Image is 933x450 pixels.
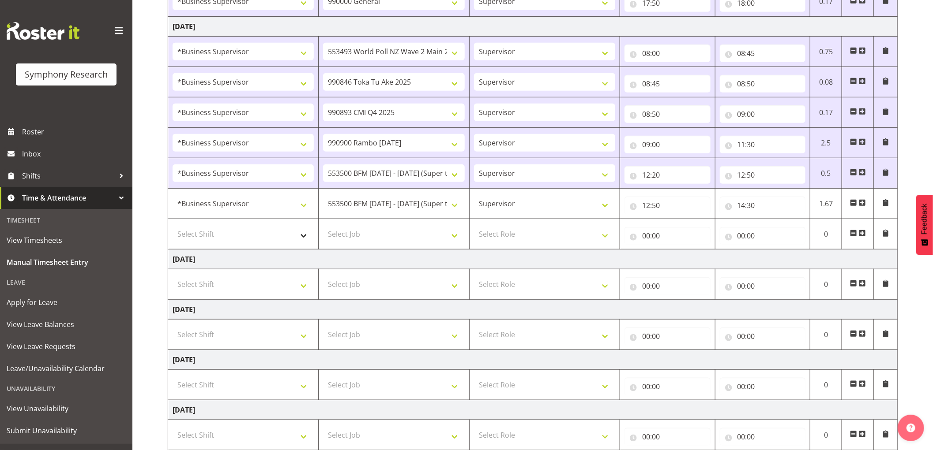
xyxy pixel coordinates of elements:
span: View Leave Requests [7,340,126,353]
input: Click to select... [720,166,806,184]
a: Submit Unavailability [2,420,130,442]
input: Click to select... [720,45,806,62]
div: Timesheet [2,211,130,229]
input: Click to select... [625,227,711,245]
input: Click to select... [625,428,711,446]
a: Manual Timesheet Entry [2,251,130,273]
input: Click to select... [720,136,806,153]
td: [DATE] [168,249,898,269]
img: Rosterit website logo [7,22,79,40]
a: View Leave Requests [2,335,130,357]
a: View Leave Balances [2,313,130,335]
span: Submit Unavailability [7,424,126,437]
input: Click to select... [720,105,806,123]
input: Click to select... [625,75,711,93]
input: Click to select... [625,45,711,62]
td: [DATE] [168,300,898,320]
button: Feedback - Show survey [916,195,933,255]
a: View Timesheets [2,229,130,251]
span: Manual Timesheet Entry [7,256,126,269]
input: Click to select... [720,227,806,245]
img: help-xxl-2.png [907,424,915,432]
a: Leave/Unavailability Calendar [2,357,130,379]
td: [DATE] [168,350,898,370]
input: Click to select... [720,277,806,295]
span: View Leave Balances [7,318,126,331]
span: View Timesheets [7,234,126,247]
input: Click to select... [720,75,806,93]
span: Feedback [921,204,929,234]
input: Click to select... [720,197,806,214]
input: Click to select... [625,277,711,295]
td: 0.08 [810,67,842,97]
span: Roster [22,125,128,138]
input: Click to select... [625,105,711,123]
td: 0 [810,370,842,400]
input: Click to select... [625,378,711,395]
span: Apply for Leave [7,296,126,309]
td: 0.75 [810,37,842,67]
div: Unavailability [2,379,130,398]
td: 0 [810,269,842,300]
a: View Unavailability [2,398,130,420]
span: View Unavailability [7,402,126,415]
div: Leave [2,273,130,291]
input: Click to select... [625,197,711,214]
input: Click to select... [720,327,806,345]
td: 1.67 [810,189,842,219]
div: Symphony Research [25,68,108,81]
input: Click to select... [625,166,711,184]
td: 2.5 [810,128,842,158]
td: 0.17 [810,97,842,128]
a: Apply for Leave [2,291,130,313]
td: [DATE] [168,17,898,37]
span: Shifts [22,169,115,182]
input: Click to select... [625,327,711,345]
td: [DATE] [168,400,898,420]
td: 0 [810,219,842,249]
td: 0 [810,320,842,350]
input: Click to select... [720,428,806,446]
span: Time & Attendance [22,191,115,205]
input: Click to select... [720,378,806,395]
td: 0.5 [810,158,842,189]
span: Inbox [22,147,128,160]
input: Click to select... [625,136,711,153]
span: Leave/Unavailability Calendar [7,362,126,375]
